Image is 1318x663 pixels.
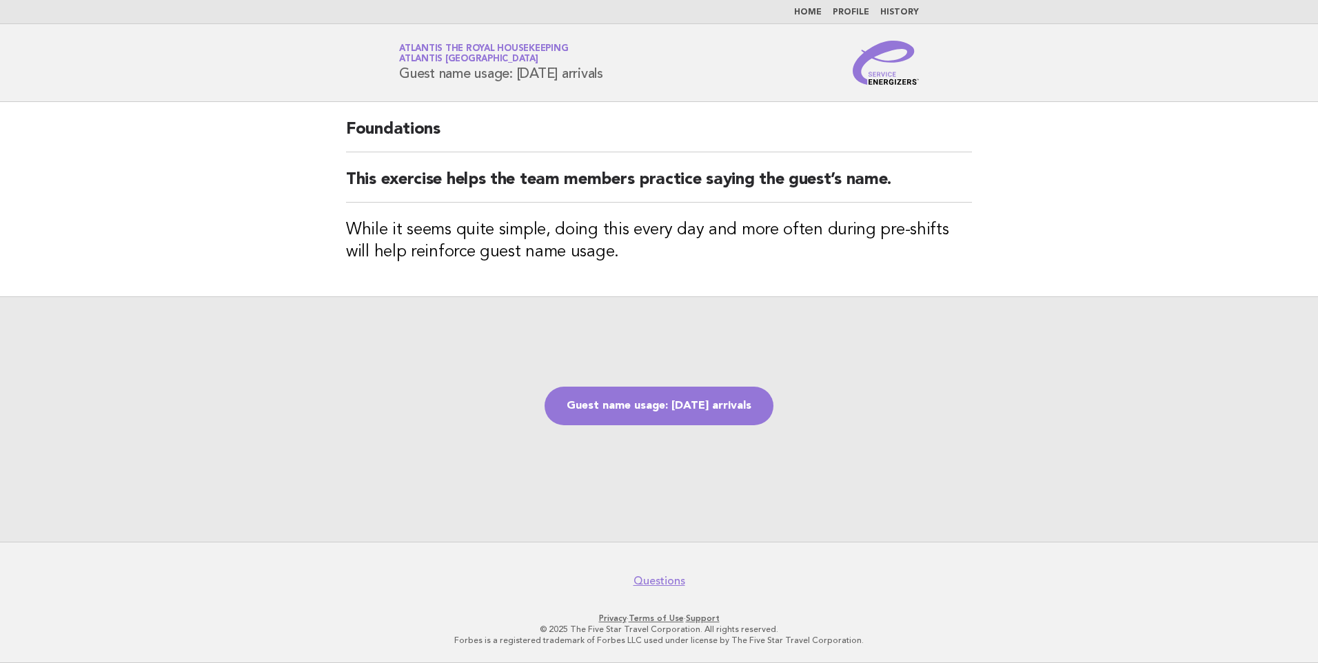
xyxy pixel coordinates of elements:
a: Home [794,8,822,17]
a: Guest name usage: [DATE] arrivals [545,387,773,425]
p: Forbes is a registered trademark of Forbes LLC used under license by The Five Star Travel Corpora... [237,635,1081,646]
a: Atlantis the Royal HousekeepingAtlantis [GEOGRAPHIC_DATA] [399,44,568,63]
a: Support [686,613,720,623]
h3: While it seems quite simple, doing this every day and more often during pre-shifts will help rein... [346,219,972,263]
h2: This exercise helps the team members practice saying the guest’s name. [346,169,972,203]
img: Service Energizers [853,41,919,85]
p: © 2025 The Five Star Travel Corporation. All rights reserved. [237,624,1081,635]
h2: Foundations [346,119,972,152]
p: · · [237,613,1081,624]
a: Terms of Use [629,613,684,623]
a: Privacy [599,613,627,623]
a: Profile [833,8,869,17]
h1: Guest name usage: [DATE] arrivals [399,45,603,81]
a: History [880,8,919,17]
span: Atlantis [GEOGRAPHIC_DATA] [399,55,538,64]
a: Questions [633,574,685,588]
